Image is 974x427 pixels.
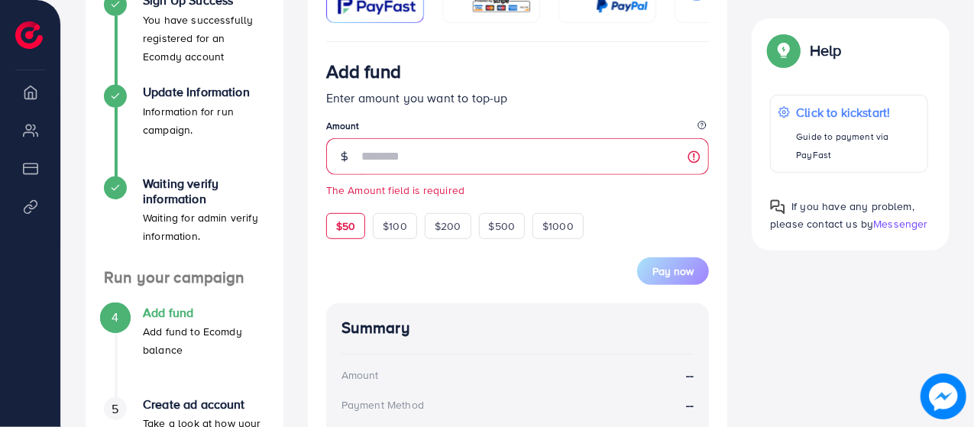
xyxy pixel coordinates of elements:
p: Click to kickstart! [796,103,920,121]
h3: Add fund [326,60,401,82]
li: Add fund [86,306,283,397]
span: $100 [383,218,407,234]
p: Guide to payment via PayFast [796,128,920,164]
p: Help [810,41,842,60]
span: $200 [435,218,461,234]
span: Pay now [652,264,694,279]
h4: Update Information [143,85,265,99]
span: If you have any problem, please contact us by [770,199,914,231]
p: Add fund to Ecomdy balance [143,322,265,359]
h4: Create ad account [143,397,265,412]
h4: Waiting verify information [143,176,265,205]
button: Pay now [637,257,709,285]
img: logo [15,21,43,49]
small: The Amount field is required [326,183,710,198]
h4: Run your campaign [86,268,283,287]
span: $50 [336,218,355,234]
p: You have successfully registered for an Ecomdy account [143,11,265,66]
span: $1000 [542,218,574,234]
h4: Add fund [143,306,265,320]
div: Amount [341,367,379,383]
span: 4 [112,309,118,326]
img: image [921,374,966,419]
legend: Amount [326,119,710,138]
strong: -- [686,367,694,384]
div: Payment Method [341,397,424,412]
span: $500 [489,218,516,234]
img: Popup guide [770,37,798,64]
p: Enter amount you want to top-up [326,89,710,107]
li: Update Information [86,85,283,176]
p: Information for run campaign. [143,102,265,139]
strong: -- [686,396,694,414]
p: Waiting for admin verify information. [143,209,265,245]
span: Messenger [873,216,927,231]
span: 5 [112,400,118,418]
li: Waiting verify information [86,176,283,268]
h4: Summary [341,319,694,338]
img: Popup guide [770,199,785,215]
